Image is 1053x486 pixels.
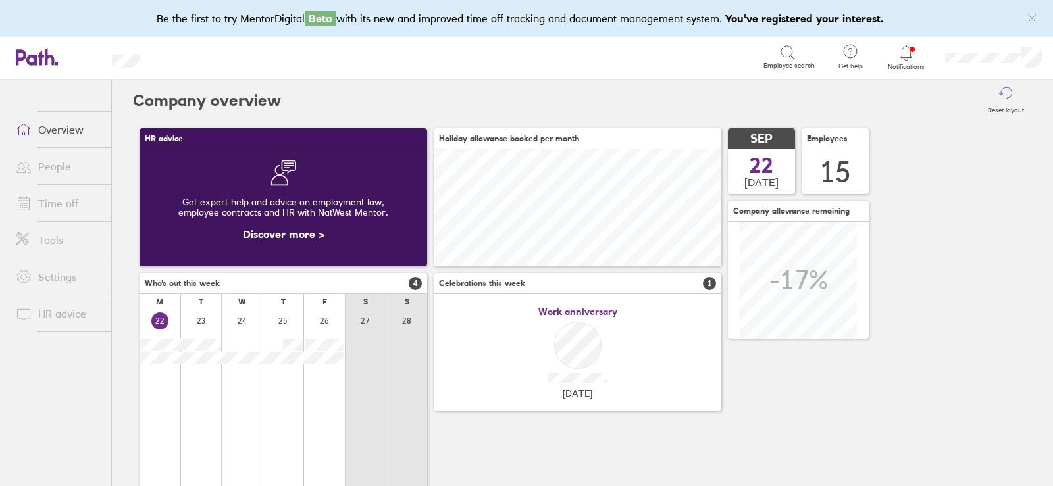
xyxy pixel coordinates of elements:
[733,207,850,216] span: Company allowance remaining
[439,134,579,143] span: Holiday allowance booked per month
[744,176,779,188] span: [DATE]
[980,103,1032,114] label: Reset layout
[538,306,617,317] span: Work anniversary
[829,62,872,70] span: Get help
[281,297,286,306] div: T
[5,264,111,290] a: Settings
[5,153,111,180] a: People
[439,279,525,288] span: Celebrations this week
[5,190,111,216] a: Time off
[305,11,336,26] span: Beta
[150,186,417,228] div: Get expert help and advice on employment law, employee contracts and HR with NatWest Mentor.
[563,388,592,399] span: [DATE]
[405,297,409,306] div: S
[750,155,773,176] span: 22
[5,116,111,143] a: Overview
[885,43,928,71] a: Notifications
[807,134,848,143] span: Employees
[5,301,111,327] a: HR advice
[145,134,183,143] span: HR advice
[238,297,246,306] div: W
[133,80,281,122] h2: Company overview
[322,297,327,306] div: F
[176,51,209,62] div: Search
[157,11,897,26] div: Be the first to try MentorDigital with its new and improved time off tracking and document manage...
[199,297,203,306] div: T
[763,62,815,70] span: Employee search
[363,297,368,306] div: S
[750,132,773,146] span: SEP
[5,227,111,253] a: Tools
[885,63,928,71] span: Notifications
[725,12,884,25] b: You've registered your interest.
[243,228,324,241] a: Discover more >
[409,277,422,290] span: 4
[703,277,716,290] span: 1
[980,80,1032,122] button: Reset layout
[819,155,851,189] div: 15
[156,297,163,306] div: M
[145,279,220,288] span: Who's out this week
